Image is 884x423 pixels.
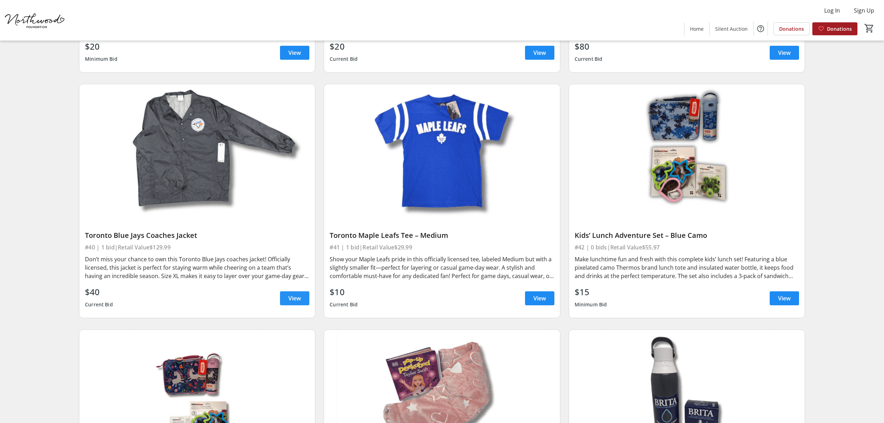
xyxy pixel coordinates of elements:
[779,25,804,32] span: Donations
[710,22,753,35] a: Silent Auction
[330,53,358,65] div: Current Bid
[330,298,358,311] div: Current Bid
[85,231,309,240] div: Toronto Blue Jays Coaches Jacket
[575,231,799,240] div: Kids’ Lunch Adventure Set – Blue Camo
[778,49,791,57] span: View
[575,298,607,311] div: Minimum Bid
[778,294,791,302] span: View
[85,298,113,311] div: Current Bid
[770,291,799,305] a: View
[330,255,554,280] div: Show your Maple Leafs pride in this officially licensed tee, labeled Medium but with a slightly s...
[863,22,876,35] button: Cart
[330,231,554,240] div: Toronto Maple Leafs Tee – Medium
[324,84,560,217] img: Toronto Maple Leafs Tee – Medium
[774,22,810,35] a: Donations
[85,255,309,280] div: Don’t miss your chance to own this Toronto Blue Jays coaches jacket! Officially licensed, this ja...
[288,294,301,302] span: View
[533,294,546,302] span: View
[854,6,874,15] span: Sign Up
[848,5,880,16] button: Sign Up
[824,6,840,15] span: Log In
[280,291,309,305] a: View
[575,242,799,252] div: #42 | 0 bids | Retail Value $55.97
[525,46,554,60] a: View
[575,255,799,280] div: Make lunchtime fun and fresh with this complete kids’ lunch set! Featuring a blue pixelated camo ...
[79,84,315,217] img: Toronto Blue Jays Coaches Jacket
[754,22,768,36] button: Help
[575,53,603,65] div: Current Bid
[812,22,857,35] a: Donations
[690,25,704,32] span: Home
[288,49,301,57] span: View
[330,286,358,298] div: $10
[85,40,117,53] div: $20
[85,53,117,65] div: Minimum Bid
[575,40,603,53] div: $80
[4,3,66,38] img: Northwood Foundation's Logo
[569,84,805,217] img: Kids’ Lunch Adventure Set – Blue Camo
[770,46,799,60] a: View
[533,49,546,57] span: View
[827,25,852,32] span: Donations
[684,22,709,35] a: Home
[85,242,309,252] div: #40 | 1 bid | Retail Value $129.99
[330,40,358,53] div: $20
[330,242,554,252] div: #41 | 1 bid | Retail Value $29.99
[525,291,554,305] a: View
[715,25,748,32] span: Silent Auction
[819,5,846,16] button: Log In
[85,286,113,298] div: $40
[575,286,607,298] div: $15
[280,46,309,60] a: View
